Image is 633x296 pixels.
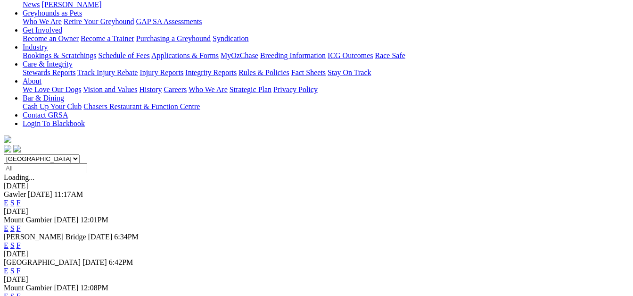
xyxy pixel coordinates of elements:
a: Cash Up Your Club [23,102,82,110]
div: About [23,85,629,94]
a: Integrity Reports [185,68,237,76]
span: Mount Gambier [4,284,52,292]
a: S [10,199,15,207]
a: Strategic Plan [230,85,271,93]
img: twitter.svg [13,145,21,152]
div: Industry [23,51,629,60]
a: Injury Reports [140,68,183,76]
a: MyOzChase [221,51,258,59]
div: Greyhounds as Pets [23,17,629,26]
a: Who We Are [23,17,62,25]
span: Loading... [4,173,34,181]
a: E [4,267,8,275]
a: Fact Sheets [291,68,326,76]
div: Bar & Dining [23,102,629,111]
a: Breeding Information [260,51,326,59]
a: History [139,85,162,93]
a: F [16,267,21,275]
a: Login To Blackbook [23,119,85,127]
a: F [16,241,21,249]
span: [DATE] [88,233,113,241]
a: Chasers Restaurant & Function Centre [83,102,200,110]
a: We Love Our Dogs [23,85,81,93]
a: GAP SA Assessments [136,17,202,25]
a: ICG Outcomes [328,51,373,59]
a: S [10,267,15,275]
a: About [23,77,41,85]
a: Applications & Forms [151,51,219,59]
a: Stewards Reports [23,68,75,76]
a: News [23,0,40,8]
span: Gawler [4,190,26,198]
div: Get Involved [23,34,629,43]
a: Care & Integrity [23,60,73,68]
div: [DATE] [4,182,629,190]
span: [PERSON_NAME] Bridge [4,233,86,241]
a: E [4,199,8,207]
img: facebook.svg [4,145,11,152]
a: S [10,241,15,249]
div: [DATE] [4,275,629,284]
span: Mount Gambier [4,216,52,224]
a: E [4,241,8,249]
span: 11:17AM [54,190,83,198]
a: Schedule of Fees [98,51,149,59]
a: Vision and Values [83,85,137,93]
span: 6:42PM [109,258,133,266]
a: Greyhounds as Pets [23,9,82,17]
a: Privacy Policy [273,85,318,93]
div: [DATE] [4,207,629,216]
a: Become a Trainer [81,34,134,42]
a: Industry [23,43,48,51]
a: F [16,199,21,207]
a: Race Safe [375,51,405,59]
a: Retire Your Greyhound [64,17,134,25]
div: [DATE] [4,250,629,258]
img: logo-grsa-white.png [4,135,11,143]
span: 6:34PM [114,233,139,241]
div: News & Media [23,0,629,9]
a: Stay On Track [328,68,371,76]
a: Get Involved [23,26,62,34]
a: Purchasing a Greyhound [136,34,211,42]
a: Who We Are [189,85,228,93]
a: Bar & Dining [23,94,64,102]
a: Bookings & Scratchings [23,51,96,59]
a: E [4,224,8,232]
a: Become an Owner [23,34,79,42]
a: Track Injury Rebate [77,68,138,76]
a: Rules & Policies [238,68,289,76]
a: Syndication [213,34,248,42]
a: Careers [164,85,187,93]
div: Care & Integrity [23,68,629,77]
input: Select date [4,163,87,173]
a: F [16,224,21,232]
span: [GEOGRAPHIC_DATA] [4,258,81,266]
a: [PERSON_NAME] [41,0,101,8]
a: S [10,224,15,232]
a: Contact GRSA [23,111,68,119]
span: [DATE] [54,216,79,224]
span: [DATE] [28,190,52,198]
span: 12:08PM [80,284,108,292]
span: [DATE] [82,258,107,266]
span: 12:01PM [80,216,108,224]
span: [DATE] [54,284,79,292]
